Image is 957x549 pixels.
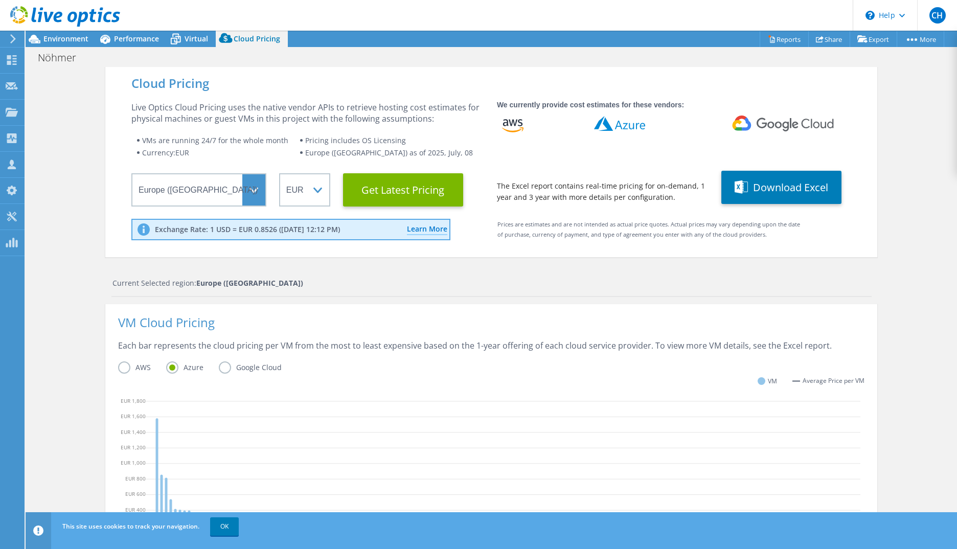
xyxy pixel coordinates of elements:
p: Exchange Rate: 1 USD = EUR 0.8526 ([DATE] 12:12 PM) [155,225,340,234]
text: EUR 1,400 [121,428,146,436]
span: CH [929,7,946,24]
div: VM Cloud Pricing [118,317,864,340]
span: VM [768,375,777,387]
span: Virtual [185,34,208,43]
text: EUR 600 [125,490,146,497]
span: Pricing includes OS Licensing [305,135,406,145]
strong: We currently provide cost estimates for these vendors: [497,101,684,109]
label: Google Cloud [219,361,297,374]
a: More [897,31,944,47]
text: EUR 400 [125,506,146,513]
label: Azure [166,361,219,374]
span: Performance [114,34,159,43]
a: Learn More [407,224,447,235]
text: EUR 800 [125,475,146,482]
div: The Excel report contains real-time pricing for on-demand, 1 year and 3 year with more details pe... [497,180,709,203]
span: Europe ([GEOGRAPHIC_DATA]) as of 2025, July, 08 [305,148,473,157]
strong: Europe ([GEOGRAPHIC_DATA]) [196,278,303,288]
span: VMs are running 24/7 for the whole month [142,135,288,145]
text: EUR 1,000 [121,460,146,467]
div: Current Selected region: [112,278,872,289]
button: Get Latest Pricing [343,173,463,207]
a: Reports [760,31,809,47]
span: This site uses cookies to track your navigation. [62,522,199,531]
a: OK [210,517,239,536]
div: Live Optics Cloud Pricing uses the native vendor APIs to retrieve hosting cost estimates for phys... [131,102,484,124]
text: EUR 1,200 [121,444,146,451]
span: Average Price per VM [803,375,864,386]
div: Prices are estimates and are not intended as actual price quotes. Actual prices may vary dependin... [481,219,804,247]
a: Export [850,31,897,47]
span: Currency: EUR [142,148,189,157]
svg: \n [865,11,875,20]
button: Download Excel [721,171,841,204]
span: Cloud Pricing [234,34,280,43]
div: Cloud Pricing [131,78,851,89]
text: EUR 1,600 [121,413,146,420]
div: Each bar represents the cloud pricing per VM from the most to least expensive based on the 1-year... [118,340,864,361]
span: Environment [43,34,88,43]
text: EUR 1,800 [121,397,146,404]
h1: Nöhmer [33,52,92,63]
label: AWS [118,361,166,374]
a: Share [808,31,850,47]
